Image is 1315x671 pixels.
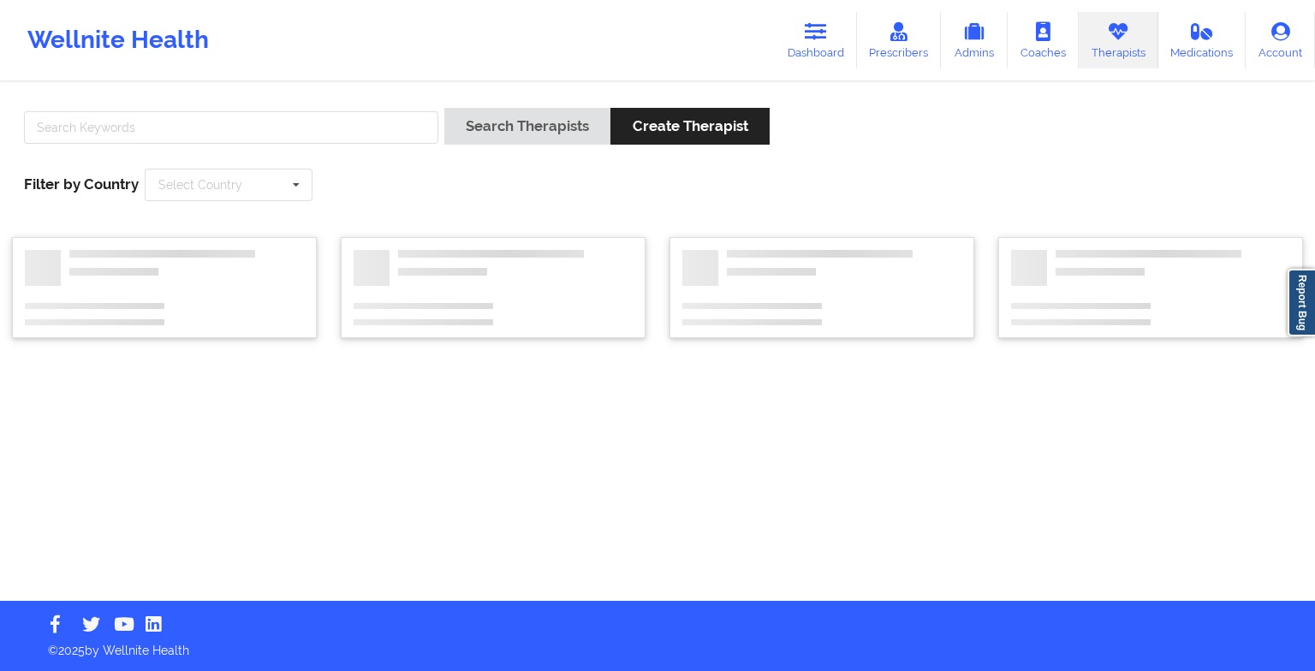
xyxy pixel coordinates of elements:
button: Create Therapist [610,108,769,145]
a: Coaches [1008,12,1079,68]
a: Prescribers [857,12,942,68]
span: Filter by Country [24,175,139,193]
p: © 2025 by Wellnite Health [36,630,1279,659]
div: Select Country [158,179,242,191]
a: Account [1246,12,1315,68]
a: Admins [941,12,1008,68]
a: Dashboard [775,12,857,68]
input: Search Keywords [24,111,438,144]
a: Medications [1158,12,1247,68]
a: Report Bug [1288,269,1315,336]
a: Therapists [1079,12,1158,68]
button: Search Therapists [444,108,610,145]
